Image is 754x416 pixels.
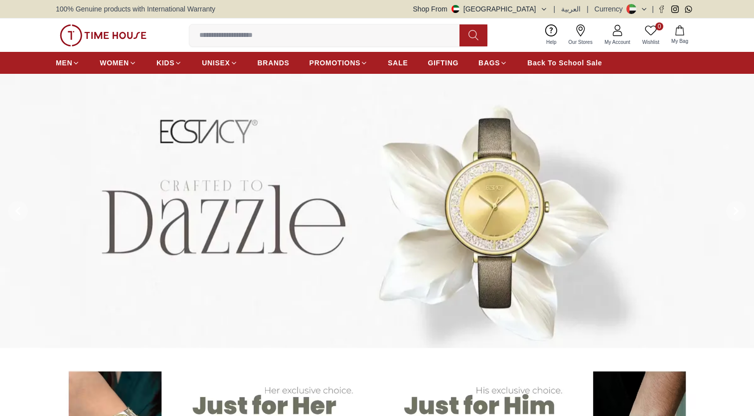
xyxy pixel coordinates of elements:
[565,38,597,46] span: Our Stores
[665,23,694,47] button: My Bag
[561,4,581,14] button: العربية
[540,22,563,48] a: Help
[478,58,500,68] span: BAGS
[428,58,458,68] span: GIFTING
[258,58,290,68] span: BRANDS
[554,4,556,14] span: |
[527,58,602,68] span: Back To School Sale
[156,58,174,68] span: KIDS
[100,58,129,68] span: WOMEN
[595,4,627,14] div: Currency
[202,58,230,68] span: UNISEX
[652,4,654,14] span: |
[100,54,137,72] a: WOMEN
[156,54,182,72] a: KIDS
[685,5,692,13] a: Whatsapp
[667,37,692,45] span: My Bag
[658,5,665,13] a: Facebook
[56,54,80,72] a: MEN
[202,54,237,72] a: UNISEX
[60,24,147,46] img: ...
[56,58,72,68] span: MEN
[309,54,368,72] a: PROMOTIONS
[413,4,548,14] button: Shop From[GEOGRAPHIC_DATA]
[601,38,634,46] span: My Account
[655,22,663,30] span: 0
[56,4,215,14] span: 100% Genuine products with International Warranty
[452,5,459,13] img: United Arab Emirates
[671,5,679,13] a: Instagram
[388,54,408,72] a: SALE
[587,4,589,14] span: |
[428,54,458,72] a: GIFTING
[636,22,665,48] a: 0Wishlist
[542,38,561,46] span: Help
[527,54,602,72] a: Back To School Sale
[563,22,599,48] a: Our Stores
[309,58,361,68] span: PROMOTIONS
[478,54,507,72] a: BAGS
[388,58,408,68] span: SALE
[258,54,290,72] a: BRANDS
[638,38,663,46] span: Wishlist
